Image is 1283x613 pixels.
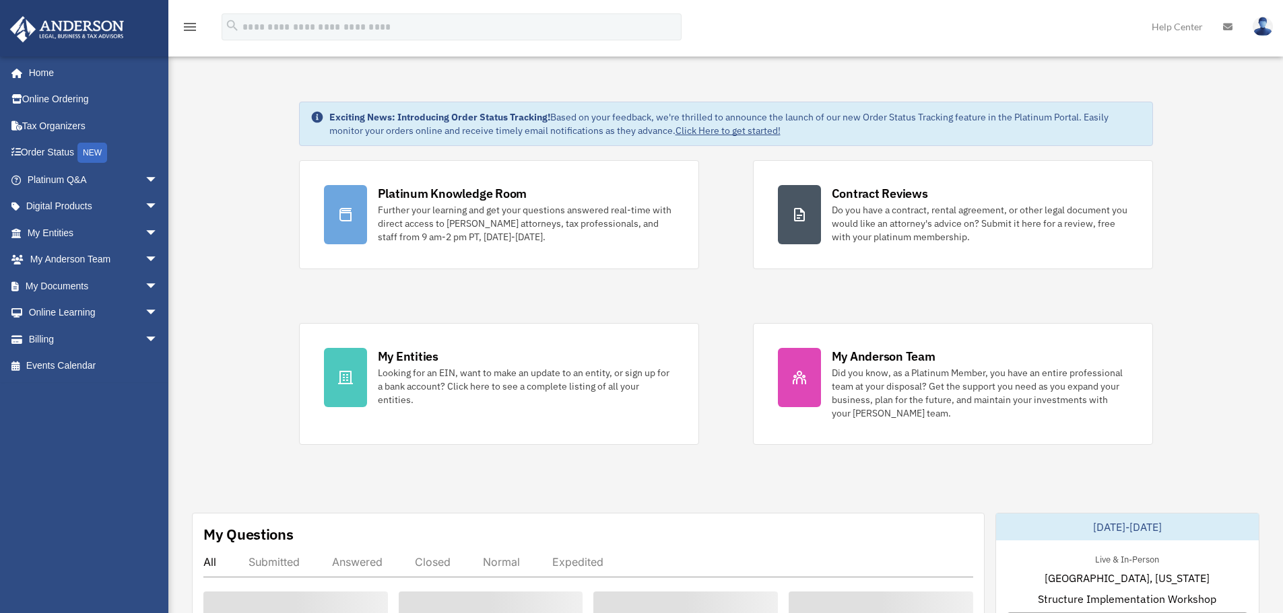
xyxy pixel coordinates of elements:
a: Billingarrow_drop_down [9,326,178,353]
div: Platinum Knowledge Room [378,185,527,202]
a: Contract Reviews Do you have a contract, rental agreement, or other legal document you would like... [753,160,1153,269]
span: arrow_drop_down [145,299,172,327]
a: Platinum Q&Aarrow_drop_down [9,166,178,193]
i: menu [182,19,198,35]
div: Submitted [249,555,300,569]
div: NEW [77,143,107,163]
a: My Entities Looking for an EIN, want to make an update to an entity, or sign up for a bank accoun... [299,323,699,445]
strong: Exciting News: Introducing Order Status Tracking! [329,111,550,123]
a: Tax Organizers [9,112,178,139]
div: Live & In-Person [1084,551,1170,565]
a: Online Ordering [9,86,178,113]
a: My Anderson Team Did you know, as a Platinum Member, you have an entire professional team at your... [753,323,1153,445]
div: Do you have a contract, rental agreement, or other legal document you would like an attorney's ad... [832,203,1128,244]
i: search [225,18,240,33]
img: User Pic [1253,17,1273,36]
div: [DATE]-[DATE] [996,513,1259,540]
div: Expedited [552,555,603,569]
span: [GEOGRAPHIC_DATA], [US_STATE] [1045,570,1210,586]
div: Answered [332,555,383,569]
a: Home [9,59,172,86]
div: My Questions [203,524,294,544]
div: My Entities [378,348,438,365]
div: Contract Reviews [832,185,928,202]
span: arrow_drop_down [145,273,172,300]
a: My Anderson Teamarrow_drop_down [9,246,178,273]
div: Based on your feedback, we're thrilled to announce the launch of our new Order Status Tracking fe... [329,110,1142,137]
a: Platinum Knowledge Room Further your learning and get your questions answered real-time with dire... [299,160,699,269]
div: Closed [415,555,451,569]
a: menu [182,24,198,35]
img: Anderson Advisors Platinum Portal [6,16,128,42]
div: Further your learning and get your questions answered real-time with direct access to [PERSON_NAM... [378,203,674,244]
span: Structure Implementation Workshop [1038,591,1216,607]
a: Online Learningarrow_drop_down [9,299,178,326]
span: arrow_drop_down [145,219,172,247]
a: Order StatusNEW [9,139,178,167]
span: arrow_drop_down [145,166,172,194]
span: arrow_drop_down [145,193,172,221]
a: Events Calendar [9,353,178,380]
span: arrow_drop_down [145,246,172,274]
div: Normal [483,555,520,569]
a: Digital Productsarrow_drop_down [9,193,178,220]
div: Looking for an EIN, want to make an update to an entity, or sign up for a bank account? Click her... [378,366,674,406]
a: Click Here to get started! [676,124,781,137]
div: Did you know, as a Platinum Member, you have an entire professional team at your disposal? Get th... [832,366,1128,420]
div: All [203,555,216,569]
a: My Documentsarrow_drop_down [9,273,178,299]
div: My Anderson Team [832,348,935,365]
span: arrow_drop_down [145,326,172,353]
a: My Entitiesarrow_drop_down [9,219,178,246]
